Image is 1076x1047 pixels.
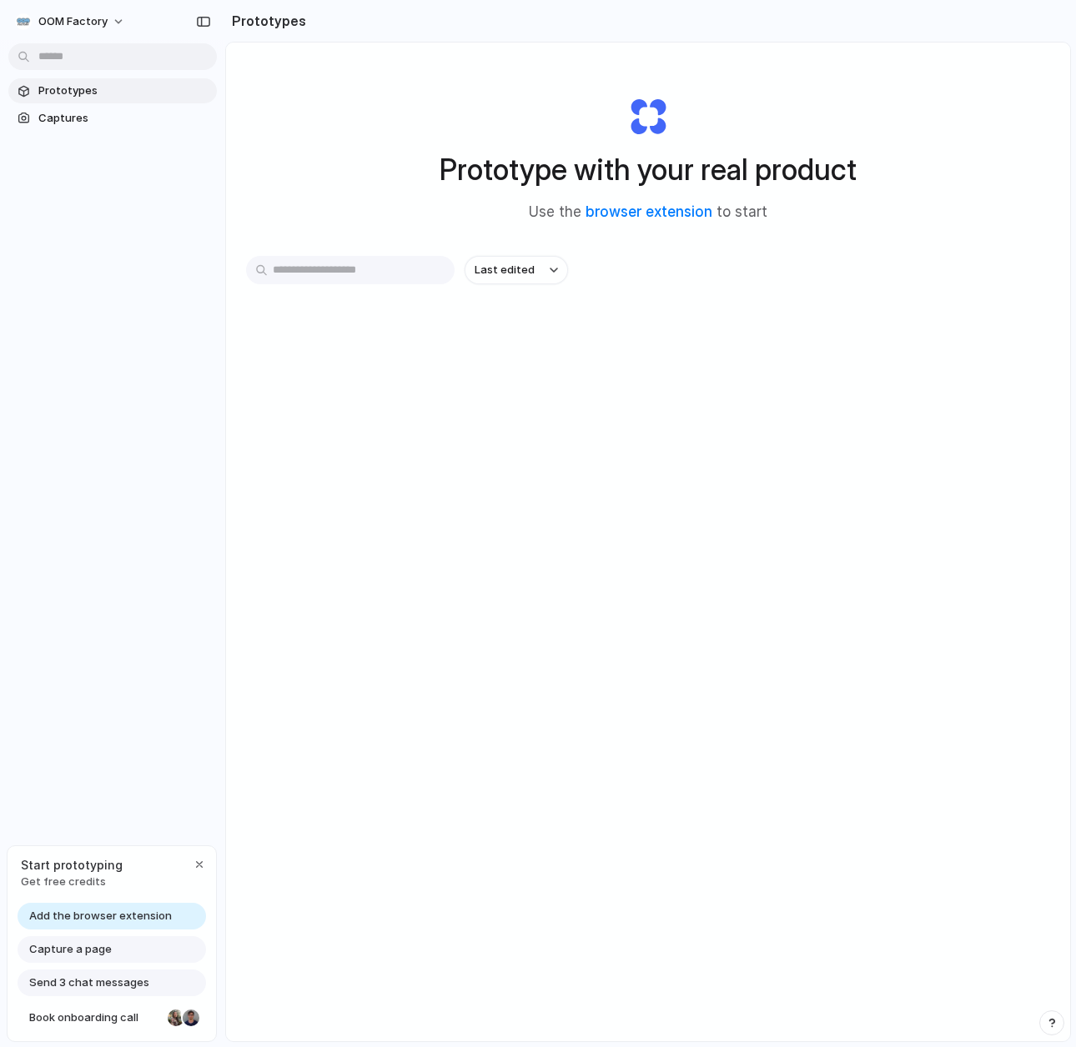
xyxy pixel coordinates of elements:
[475,262,535,278] span: Last edited
[181,1008,201,1028] div: Christian Iacullo
[29,974,149,991] span: Send 3 chat messages
[8,8,133,35] button: OOM Factory
[38,110,210,127] span: Captures
[440,148,857,192] h1: Prototype with your real product
[586,203,712,220] a: browser extension
[29,1009,161,1026] span: Book onboarding call
[529,202,767,223] span: Use the to start
[166,1008,186,1028] div: Nicole Kubica
[21,874,123,890] span: Get free credits
[465,256,568,284] button: Last edited
[8,106,217,131] a: Captures
[38,13,108,30] span: OOM Factory
[18,1004,206,1031] a: Book onboarding call
[29,941,112,958] span: Capture a page
[29,908,172,924] span: Add the browser extension
[21,856,123,874] span: Start prototyping
[225,11,306,31] h2: Prototypes
[8,78,217,103] a: Prototypes
[38,83,210,99] span: Prototypes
